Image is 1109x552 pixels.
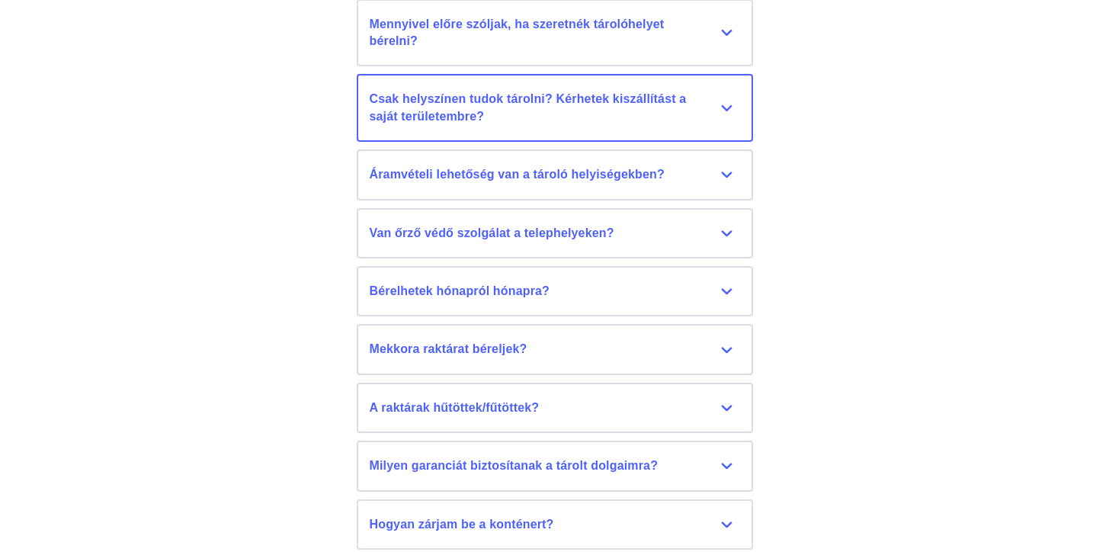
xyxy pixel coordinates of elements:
[370,91,740,125] div: Csak helyszínen tudok tárolni? Kérhetek kiszállítást a saját területembre?
[357,324,753,374] button: Mekkora raktárat béreljek?
[370,16,740,50] div: Mennyivel előre szóljak, ha szeretnék tárolóhelyet bérelni?
[357,74,753,142] button: Csak helyszínen tudok tárolni? Kérhetek kiszállítást a saját területembre?
[370,457,740,474] div: Milyen garanciát biztosítanak a tárolt dolgaimra?
[370,166,740,183] div: Áramvételi lehetőség van a tároló helyiségekben?
[370,283,740,300] div: Bérelhetek hónapról hónapra?
[370,400,740,416] div: A raktárak hűtöttek/fűtöttek?
[357,149,753,200] button: Áramvételi lehetőség van a tároló helyiségekben?
[370,225,740,242] div: Van őrző védő szolgálat a telephelyeken?
[370,516,740,533] div: Hogyan zárjam be a konténert?
[357,441,753,491] button: Milyen garanciát biztosítanak a tárolt dolgaimra?
[357,383,753,433] button: A raktárak hűtöttek/fűtöttek?
[357,208,753,258] button: Van őrző védő szolgálat a telephelyeken?
[370,341,740,358] div: Mekkora raktárat béreljek?
[357,266,753,316] button: Bérelhetek hónapról hónapra?
[357,499,753,550] button: Hogyan zárjam be a konténert?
